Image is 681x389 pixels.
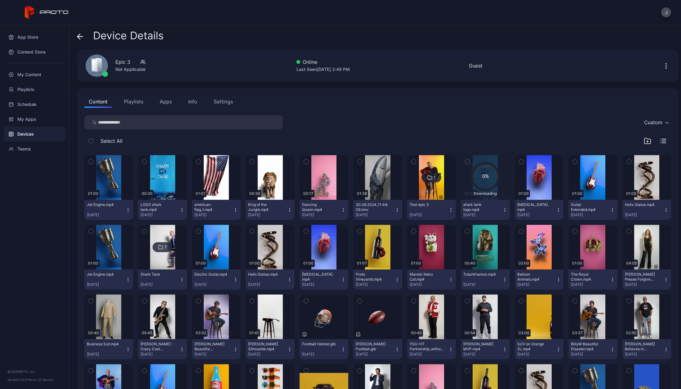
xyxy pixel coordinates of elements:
[4,112,65,127] a: My Apps
[461,339,510,359] button: [PERSON_NAME] MVP.mp4[DATE]
[571,342,605,352] div: BillyM Beautiful Disaster.mp4
[300,339,348,359] button: Football Helmet.glb[DATE]
[140,342,175,352] div: Scott Page - Crazy Cool Technology.mp4
[625,352,664,357] div: [DATE]
[84,200,133,220] button: Jet Engine.mp4[DATE]
[140,202,175,212] div: LOGO shark tank.mp4
[644,119,662,125] div: Custom
[463,272,497,277] div: Tutankhamun.mp4
[410,352,448,357] div: [DATE]
[517,202,551,212] div: Human Heart.mp4
[87,342,121,347] div: Business Suit.mp4
[517,352,556,357] div: [DATE]
[300,269,348,290] button: [MEDICAL_DATA].mp4[DATE]
[434,175,436,180] div: 1
[246,339,294,359] button: [PERSON_NAME] Silhouette.mp4[DATE]
[4,67,65,82] a: My Content
[302,212,341,217] div: [DATE]
[625,212,664,217] div: [DATE]
[194,202,229,212] div: american flag_1.mp4
[4,142,65,156] a: Teams
[463,212,502,217] div: [DATE]
[410,212,448,217] div: [DATE]
[568,200,617,220] button: Guitar Extended.mp4[DATE]
[517,272,551,282] div: Balloon Animals.mp4
[469,62,483,69] div: Guest
[356,352,394,357] div: [DATE]
[184,95,202,108] button: Info
[192,339,241,359] button: [PERSON_NAME] Beautiful Disaster.mp4[DATE]
[471,191,500,196] div: Downloading
[28,378,54,382] a: Terms Of Service
[93,30,164,42] span: Device Details
[138,269,187,290] button: Shark Tank[DATE]
[625,272,659,282] div: Adeline Mocke's Please Forgive Me.mp4
[407,269,456,290] button: Maneki Neko Cat.mp4[DATE]
[302,352,341,357] div: [DATE]
[140,352,179,357] div: [DATE]
[84,95,112,108] button: Content
[140,212,179,217] div: [DATE]
[248,202,282,212] div: King of the Jungle.mp4
[461,200,510,220] button: shark tank logo.mp4[DATE]
[209,95,237,108] button: Settings
[463,342,497,352] div: Albert Pujols MVP.mp4
[571,282,610,287] div: [DATE]
[410,272,444,282] div: Maneki Neko Cat.mp4
[248,272,282,277] div: Helix Statue.mp4
[248,352,287,357] div: [DATE]
[7,378,28,382] span: Version 1.13.1 •
[4,30,65,45] a: App Store
[87,202,121,207] div: Jet Engine.mp4
[407,200,456,220] button: Test epic 3[DATE]
[622,339,671,359] button: [PERSON_NAME] Believes in Proto.mp4[DATE]
[248,212,287,217] div: [DATE]
[625,282,664,287] div: [DATE]
[246,200,294,220] button: King of the Jungle.mp4[DATE]
[407,339,456,359] button: YSU-HT Partnership_without_AFS.mp4[DATE]
[302,272,336,282] div: Human Heart.mp4
[461,269,510,290] button: Tutankhamun.mp4[DATE]
[568,269,617,290] button: The Royal Crown.mp4[DATE]
[353,269,402,290] button: Proto Vineyards.mp4[DATE]
[155,95,176,108] button: Apps
[4,127,65,142] a: Devices
[302,202,336,212] div: Dancing Queen.mp4
[4,97,65,112] a: Schedule
[463,202,497,212] div: shark tank logo.mp4
[138,339,187,359] button: [PERSON_NAME] - Crazy Cool Technology.mp4[DATE]
[115,58,130,66] div: Epic 3
[353,339,402,359] button: [PERSON_NAME] Football.glb[DATE]
[410,282,448,287] div: [DATE]
[192,200,241,220] button: american flag_1.mp4[DATE]
[120,95,148,108] button: Playlists
[641,115,671,129] button: Custom
[296,66,350,73] div: Last Seen [DATE] 2:49 PM
[515,269,563,290] button: Balloon Animals.mp4[DATE]
[87,212,126,217] div: [DATE]
[302,342,336,347] div: Football Helmet.glb
[4,45,65,59] a: Content Store
[356,212,394,217] div: [DATE]
[515,200,563,220] button: [MEDICAL_DATA].mp4[DATE]
[661,7,671,17] button: J
[194,272,229,277] div: Electric Guitar.mp4
[568,339,617,359] button: BillyM Beautiful Disaster.mp4[DATE]
[410,342,444,352] div: YSU-HT Partnership_without_AFS.mp4
[140,282,179,287] div: [DATE]
[100,137,122,145] span: Select All
[140,272,175,277] div: Shark Tank
[194,282,233,287] div: [DATE]
[87,352,126,357] div: [DATE]
[356,202,390,212] div: 30.09.2024_11:44:09.mov
[356,282,394,287] div: [DATE]
[194,212,233,217] div: [DATE]
[353,200,402,220] button: 30.09.2024_11:44:09.mov[DATE]
[194,342,229,352] div: Billy Morrison's Beautiful Disaster.mp4
[625,342,659,352] div: Howie Mandel Believes in Proto.mp4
